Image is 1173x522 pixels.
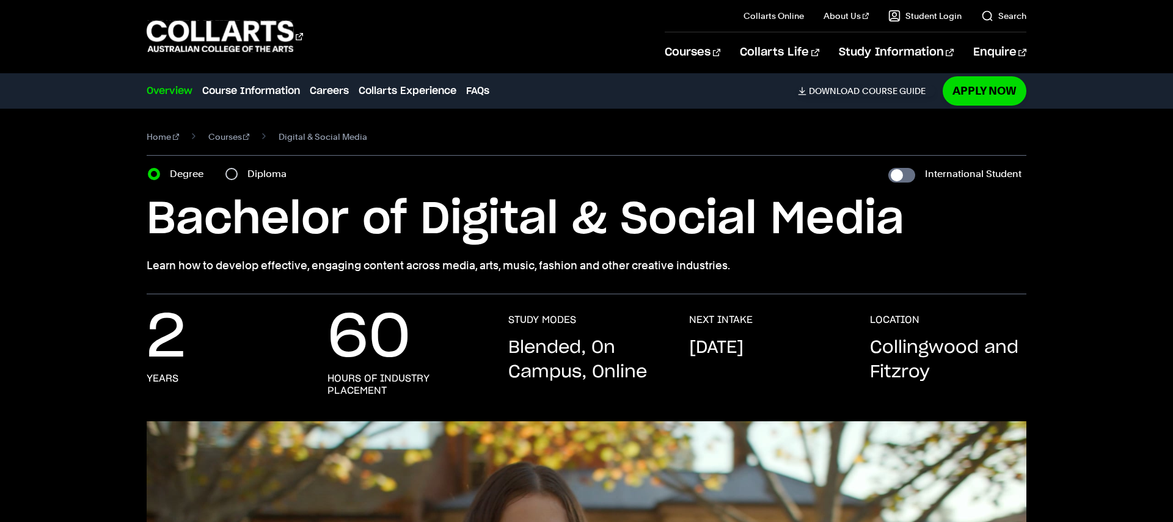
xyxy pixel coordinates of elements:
[147,372,178,385] h3: years
[888,10,962,22] a: Student Login
[943,76,1026,105] a: Apply Now
[798,85,935,96] a: DownloadCourse Guide
[689,336,744,360] p: [DATE]
[170,165,211,183] label: Degree
[279,128,367,145] span: Digital & Social Media
[466,84,489,98] a: FAQs
[202,84,300,98] a: Course Information
[359,84,456,98] a: Collarts Experience
[147,257,1026,274] p: Learn how to develop effective, engaging content across media, arts, music, fashion and other cre...
[809,85,860,96] span: Download
[310,84,349,98] a: Careers
[208,128,250,145] a: Courses
[327,372,484,397] h3: hours of industry placement
[247,165,294,183] label: Diploma
[824,10,869,22] a: About Us
[981,10,1026,22] a: Search
[147,314,186,363] p: 2
[870,336,1026,385] p: Collingwood and Fitzroy
[508,314,576,326] h3: STUDY MODES
[925,165,1021,183] label: International Student
[147,19,303,54] div: Go to homepage
[665,32,720,73] a: Courses
[839,32,954,73] a: Study Information
[327,314,411,363] p: 60
[147,192,1026,247] h1: Bachelor of Digital & Social Media
[147,128,179,145] a: Home
[740,32,819,73] a: Collarts Life
[973,32,1026,73] a: Enquire
[689,314,753,326] h3: NEXT INTAKE
[870,314,919,326] h3: LOCATION
[744,10,804,22] a: Collarts Online
[147,84,192,98] a: Overview
[508,336,665,385] p: Blended, On Campus, Online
